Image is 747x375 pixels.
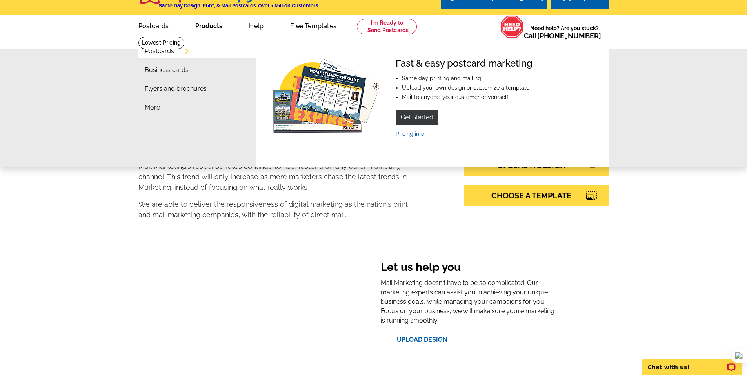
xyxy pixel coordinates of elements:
[402,76,533,81] li: Same day printing and mailing
[402,94,533,100] li: Mail to anyone: your customer or yourself
[524,24,605,40] span: Need help? Are you stuck?
[464,185,609,206] a: CHOOSE A TEMPLATE
[145,48,174,54] a: Postcards
[183,16,235,34] a: Products
[381,278,556,325] p: Mail Marketing doesn't have to be so complicated. Our marketing experts can assist you in achievi...
[381,261,556,276] h3: Let us help you
[396,110,438,125] a: Get Started
[145,67,189,73] a: Business cards
[138,199,408,220] p: We are able to deliver the responsiveness of digital marketing as the nation's print and mail mar...
[524,32,601,40] span: Call
[396,131,424,137] a: Pricing info
[159,3,319,9] h4: Same Day Design, Print, & Mail Postcards. Over 1 Million Customers.
[381,332,463,348] a: Upload Design
[278,16,349,34] a: Free Templates
[402,85,533,90] li: Upload your own design or customize a template
[138,161,408,193] p: Mail Marketing's response rates continue to rise, faster than any other marketing channel. This t...
[145,86,207,92] a: Flyers and brochures
[236,16,276,34] a: Help
[270,58,383,136] img: Fast & easy postcard marketing
[396,58,533,69] h4: Fast & easy postcard marketing
[145,105,160,111] a: More
[191,254,357,354] iframe: Welcome To expresscopy
[126,16,182,34] a: Postcards
[537,32,601,40] a: [PHONE_NUMBER]
[637,350,747,375] iframe: LiveChat chat widget
[500,15,524,38] img: help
